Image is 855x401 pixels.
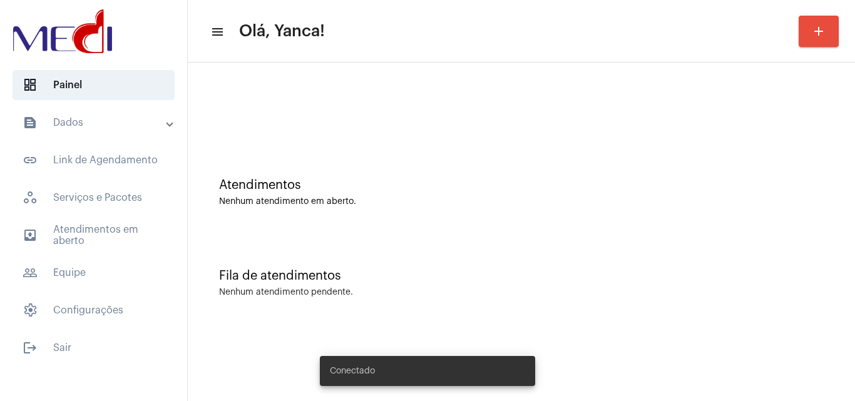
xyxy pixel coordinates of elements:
mat-icon: sidenav icon [23,340,38,355]
mat-panel-title: Dados [23,115,167,130]
span: Painel [13,70,175,100]
span: Link de Agendamento [13,145,175,175]
span: Serviços e Pacotes [13,183,175,213]
span: Equipe [13,258,175,288]
span: Atendimentos em aberto [13,220,175,250]
span: sidenav icon [23,78,38,93]
img: d3a1b5fa-500b-b90f-5a1c-719c20e9830b.png [10,6,115,56]
div: Atendimentos [219,178,824,192]
mat-expansion-panel-header: sidenav iconDados [8,108,187,138]
span: Sair [13,333,175,363]
mat-icon: add [811,24,826,39]
mat-icon: sidenav icon [23,153,38,168]
div: Nenhum atendimento em aberto. [219,197,824,206]
span: Conectado [330,365,375,377]
mat-icon: sidenav icon [23,115,38,130]
span: Olá, Yanca! [239,21,325,41]
div: Fila de atendimentos [219,269,824,283]
mat-icon: sidenav icon [23,265,38,280]
span: sidenav icon [23,190,38,205]
span: sidenav icon [23,303,38,318]
span: Configurações [13,295,175,325]
mat-icon: sidenav icon [210,24,223,39]
div: Nenhum atendimento pendente. [219,288,353,297]
mat-icon: sidenav icon [23,228,38,243]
